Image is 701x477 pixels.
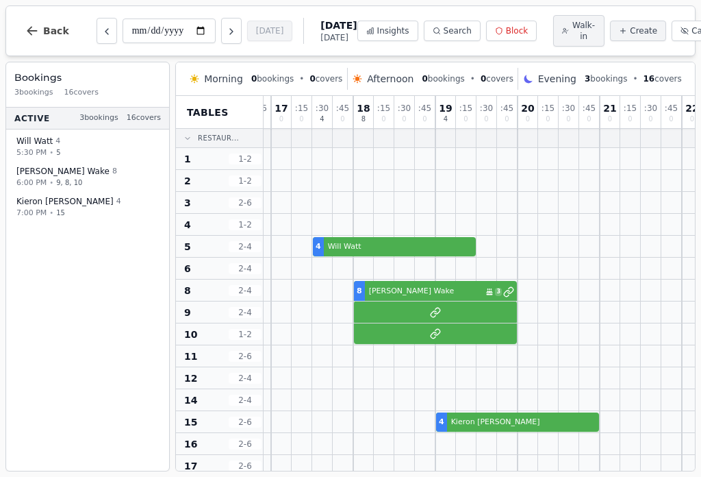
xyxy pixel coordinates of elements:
[229,373,262,384] span: 2 - 4
[127,112,161,124] span: 16 covers
[112,166,117,178] span: 8
[184,350,197,363] span: 11
[418,104,431,112] span: : 45
[357,103,370,113] span: 18
[14,112,50,123] span: Active
[448,417,596,428] span: Kieron [PERSON_NAME]
[669,116,673,123] span: 0
[16,177,47,188] span: 6:00 PM
[247,21,293,41] button: [DATE]
[643,73,681,84] span: covers
[309,74,315,84] span: 0
[229,285,262,296] span: 2 - 4
[184,459,197,473] span: 17
[381,116,385,123] span: 0
[79,112,118,124] span: 3 bookings
[184,415,197,429] span: 15
[648,116,652,123] span: 0
[16,166,110,177] span: [PERSON_NAME] Wake
[367,72,413,86] span: Afternoon
[316,104,329,112] span: : 30
[422,74,427,84] span: 0
[481,73,513,84] span: covers
[521,103,534,113] span: 20
[690,116,694,123] span: 0
[49,208,53,218] span: •
[184,218,191,232] span: 4
[16,207,47,219] span: 7:00 PM
[229,417,262,428] span: 2 - 6
[14,87,53,99] span: 3 bookings
[402,116,406,123] span: 0
[97,18,117,44] button: Previous day
[184,371,197,385] span: 12
[49,147,53,158] span: •
[64,87,99,99] span: 16 covers
[439,103,452,113] span: 19
[463,116,468,123] span: 0
[444,116,448,123] span: 4
[628,116,632,123] span: 0
[184,196,191,210] span: 3
[56,208,65,218] span: 15
[585,73,627,84] span: bookings
[422,73,464,84] span: bookings
[320,116,324,123] span: 4
[229,307,262,318] span: 2 - 4
[633,73,637,84] span: •
[585,74,590,84] span: 3
[644,104,657,112] span: : 30
[229,395,262,406] span: 2 - 4
[500,104,513,112] span: : 45
[299,73,304,84] span: •
[229,241,262,252] span: 2 - 4
[309,73,342,84] span: covers
[229,154,262,164] span: 1 - 2
[320,19,357,32] span: [DATE]
[14,71,161,84] h3: Bookings
[583,104,596,112] span: : 45
[229,263,262,274] span: 2 - 4
[299,116,303,123] span: 0
[630,25,657,36] span: Create
[187,106,229,119] span: Tables
[9,191,166,223] button: Kieron [PERSON_NAME]47:00 PM•15
[665,104,678,112] span: : 45
[340,116,344,123] span: 0
[16,136,53,147] span: Will Watt
[439,417,444,428] span: 4
[9,161,166,193] button: [PERSON_NAME] Wake86:00 PM•9, 8, 10
[229,197,262,208] span: 2 - 6
[14,14,80,47] button: Back
[572,20,596,42] span: Walk-in
[685,103,698,113] span: 22
[459,104,472,112] span: : 15
[336,104,349,112] span: : 45
[546,116,550,123] span: 0
[562,104,575,112] span: : 30
[184,306,191,319] span: 9
[43,26,69,36] span: Back
[624,104,637,112] span: : 15
[320,32,357,43] span: [DATE]
[480,104,493,112] span: : 30
[275,103,288,113] span: 17
[361,116,366,123] span: 8
[184,437,197,451] span: 16
[538,72,576,86] span: Evening
[116,196,121,208] span: 4
[49,178,53,188] span: •
[251,73,294,84] span: bookings
[16,196,114,207] span: Kieron [PERSON_NAME]
[9,131,166,163] button: Will Watt45:30 PM•5
[56,147,60,158] span: 5
[553,15,604,47] button: Walk-in
[229,439,262,450] span: 2 - 6
[229,175,262,186] span: 1 - 2
[486,21,537,41] button: Block
[279,116,283,123] span: 0
[184,174,191,188] span: 2
[495,288,502,296] span: 3
[587,116,591,123] span: 0
[470,73,475,84] span: •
